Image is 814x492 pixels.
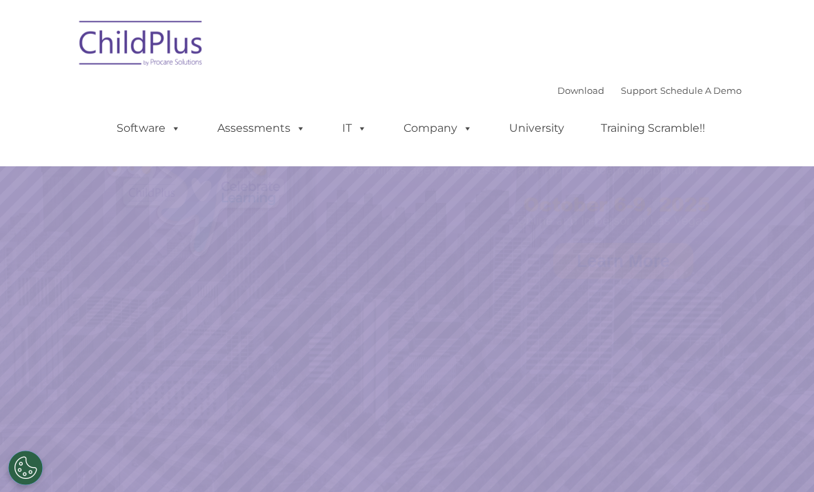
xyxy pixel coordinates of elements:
a: Company [390,115,486,142]
a: Assessments [203,115,319,142]
img: ChildPlus by Procare Solutions [72,11,210,80]
a: Support [621,85,657,96]
a: University [495,115,578,142]
font: | [557,85,742,96]
a: Download [557,85,604,96]
a: IT [328,115,381,142]
a: Training Scramble!! [587,115,719,142]
a: Schedule A Demo [660,85,742,96]
a: Learn More [553,243,693,279]
a: Software [103,115,195,142]
button: Cookies Settings [8,451,43,485]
